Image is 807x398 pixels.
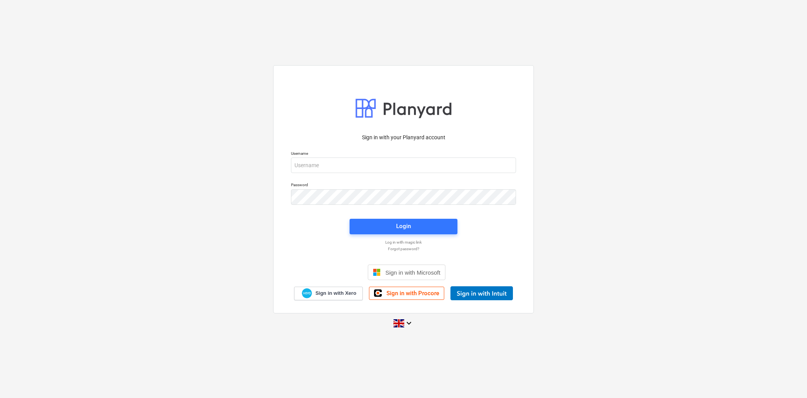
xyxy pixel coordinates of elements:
[373,268,381,276] img: Microsoft logo
[291,133,516,142] p: Sign in with your Planyard account
[369,287,444,300] a: Sign in with Procore
[385,269,440,276] span: Sign in with Microsoft
[350,219,457,234] button: Login
[315,290,356,297] span: Sign in with Xero
[386,290,439,297] span: Sign in with Procore
[291,182,516,189] p: Password
[287,246,520,251] a: Forgot password?
[404,318,414,328] i: keyboard_arrow_down
[291,151,516,157] p: Username
[294,287,363,300] a: Sign in with Xero
[287,240,520,245] a: Log in with magic link
[302,288,312,299] img: Xero logo
[396,221,411,231] div: Login
[291,157,516,173] input: Username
